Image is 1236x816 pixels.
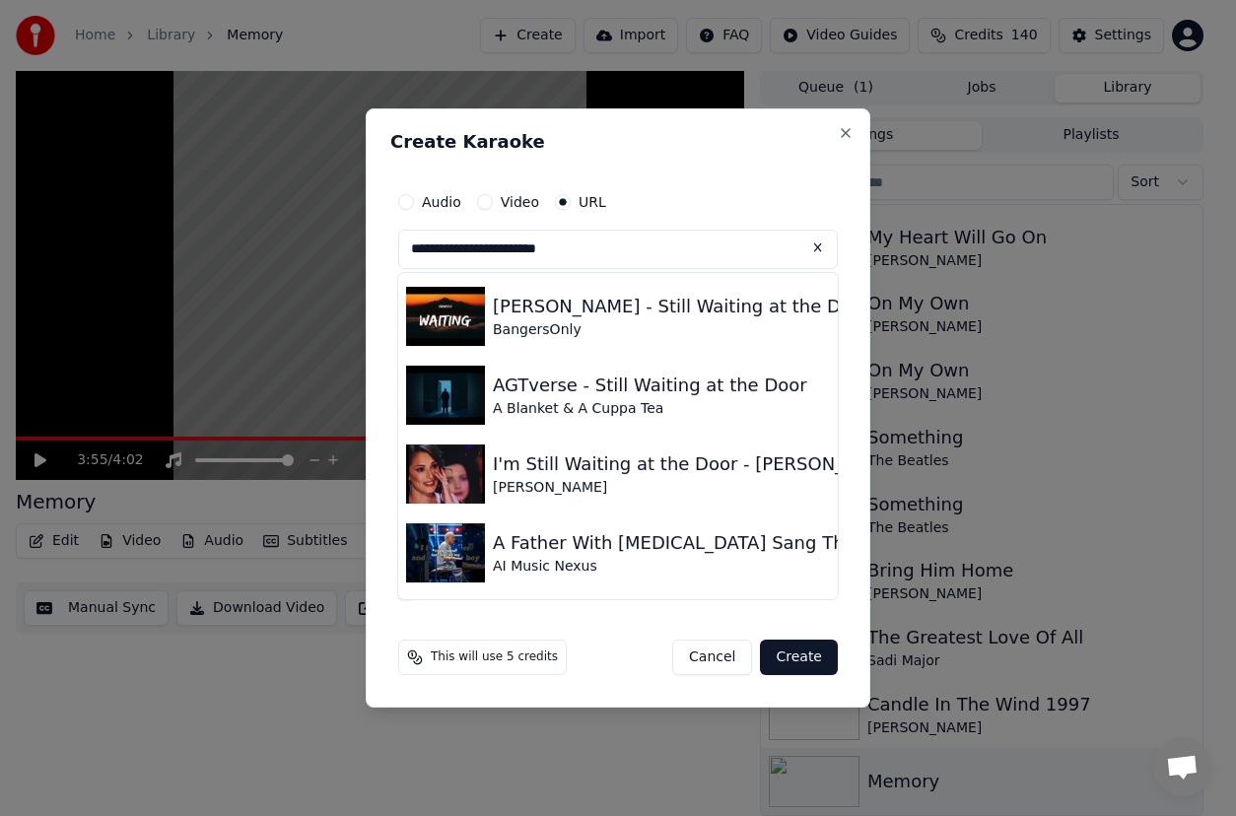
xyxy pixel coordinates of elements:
label: Audio [422,195,461,209]
img: I'm Still Waiting at the Door - Ernesto [406,444,485,504]
h2: Create Karaoke [390,133,846,151]
div: AI Music Nexus [493,557,1198,577]
div: A Blanket & A Cuppa Tea [493,399,807,419]
div: [PERSON_NAME] [493,478,903,498]
div: A Father With [MEDICAL_DATA] Sang This Song For His Son.- A Man's Final Song [493,529,1198,557]
button: Cancel [672,640,752,675]
label: Video [501,195,539,209]
div: [PERSON_NAME] - Still Waiting at the Door "i'm still waiting at the door" [493,293,1130,320]
div: AGTverse - Still Waiting at the Door [493,372,807,399]
img: AGTverse - Still Waiting at the Door [406,366,485,425]
img: Ernesto - Still Waiting at the Door "i'm still waiting at the door" [406,287,485,346]
img: A Father With Cancer Sang This Song For His Son.- A Man's Final Song [406,523,485,582]
span: This will use 5 credits [431,649,558,665]
div: I'm Still Waiting at the Door - [PERSON_NAME] [493,450,903,478]
button: Create [760,640,838,675]
div: BangersOnly [493,320,1130,340]
label: URL [579,195,606,209]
